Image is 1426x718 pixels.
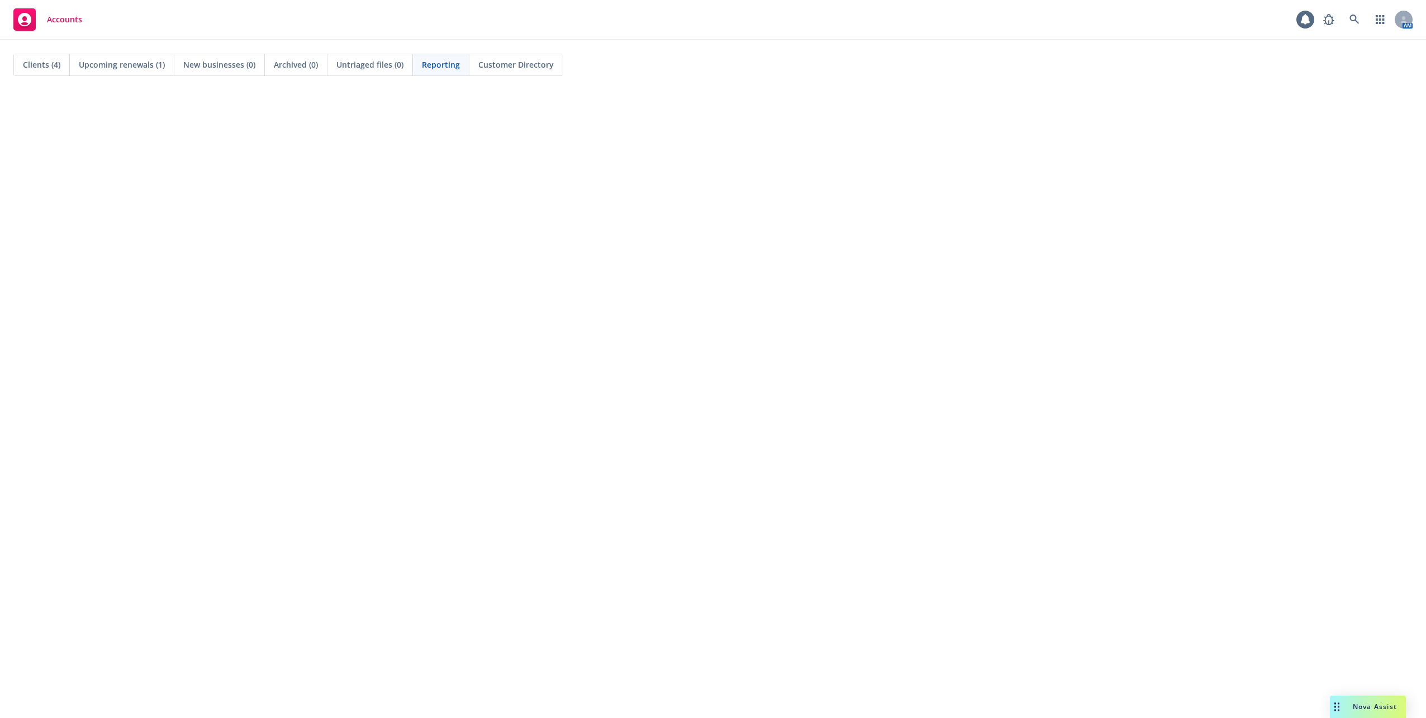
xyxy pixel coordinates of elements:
span: Upcoming renewals (1) [79,59,165,70]
a: Search [1343,8,1366,31]
a: Accounts [9,4,87,35]
div: Drag to move [1330,696,1344,718]
span: Nova Assist [1353,702,1397,711]
span: Customer Directory [478,59,554,70]
button: Nova Assist [1330,696,1406,718]
iframe: Hex Dashboard 1 [11,101,1415,707]
a: Report a Bug [1318,8,1340,31]
span: Untriaged files (0) [336,59,403,70]
span: Archived (0) [274,59,318,70]
span: Clients (4) [23,59,60,70]
span: Accounts [47,15,82,24]
span: New businesses (0) [183,59,255,70]
span: Reporting [422,59,460,70]
a: Switch app [1369,8,1391,31]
